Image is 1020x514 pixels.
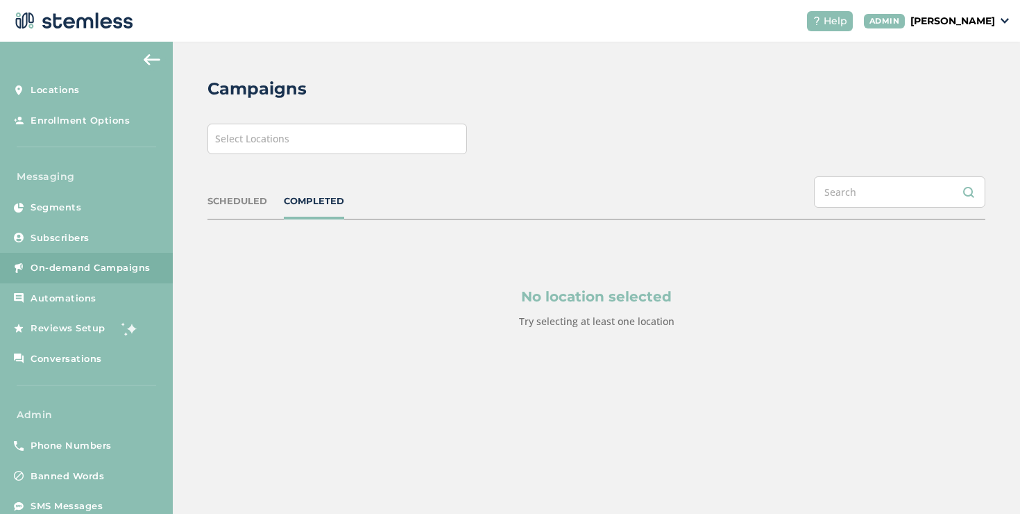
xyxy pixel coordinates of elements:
[1001,18,1009,24] img: icon_down-arrow-small-66adaf34.svg
[31,470,104,483] span: Banned Words
[519,315,674,328] label: Try selecting at least one location
[31,439,112,453] span: Phone Numbers
[116,315,144,342] img: glitter-stars-b7820f95.gif
[284,194,344,208] div: COMPLETED
[31,499,103,513] span: SMS Messages
[910,14,995,28] p: [PERSON_NAME]
[207,194,267,208] div: SCHEDULED
[814,176,985,208] input: Search
[813,17,821,25] img: icon-help-white-03924b79.svg
[31,83,80,97] span: Locations
[144,54,160,65] img: icon-arrow-back-accent-c549486e.svg
[31,292,96,306] span: Automations
[207,76,307,101] h2: Campaigns
[951,447,1020,514] iframe: Chat Widget
[31,114,130,128] span: Enrollment Options
[824,14,847,28] span: Help
[11,7,133,35] img: logo-dark-0685b13c.svg
[31,231,90,245] span: Subscribers
[864,14,906,28] div: ADMIN
[31,261,151,275] span: On-demand Campaigns
[31,352,102,366] span: Conversations
[31,201,81,215] span: Segments
[274,286,919,307] p: No location selected
[215,132,289,145] span: Select Locations
[31,322,105,335] span: Reviews Setup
